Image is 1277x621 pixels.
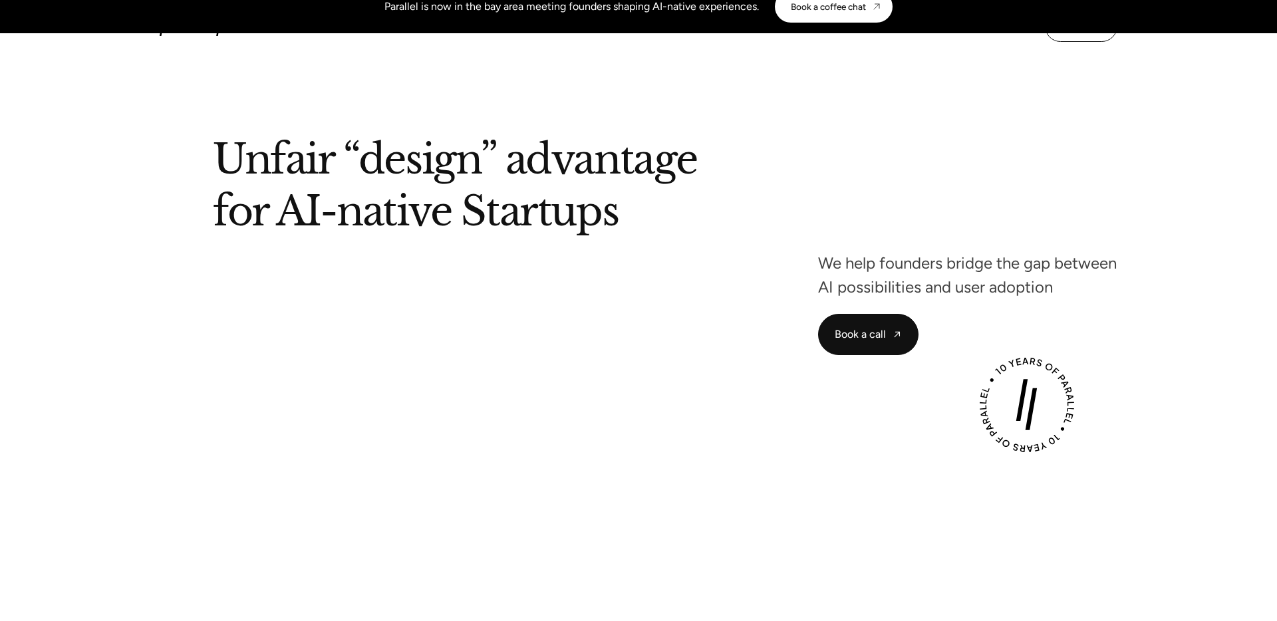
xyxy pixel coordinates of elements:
img: CTA arrow image [871,1,882,12]
div: Book a coffee chat [791,1,866,12]
p: We help founders bridge the gap between AI possibilities and user adoption [818,257,1117,293]
h1: Unfair “design” advantage for AI-native Startups [213,140,785,237]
